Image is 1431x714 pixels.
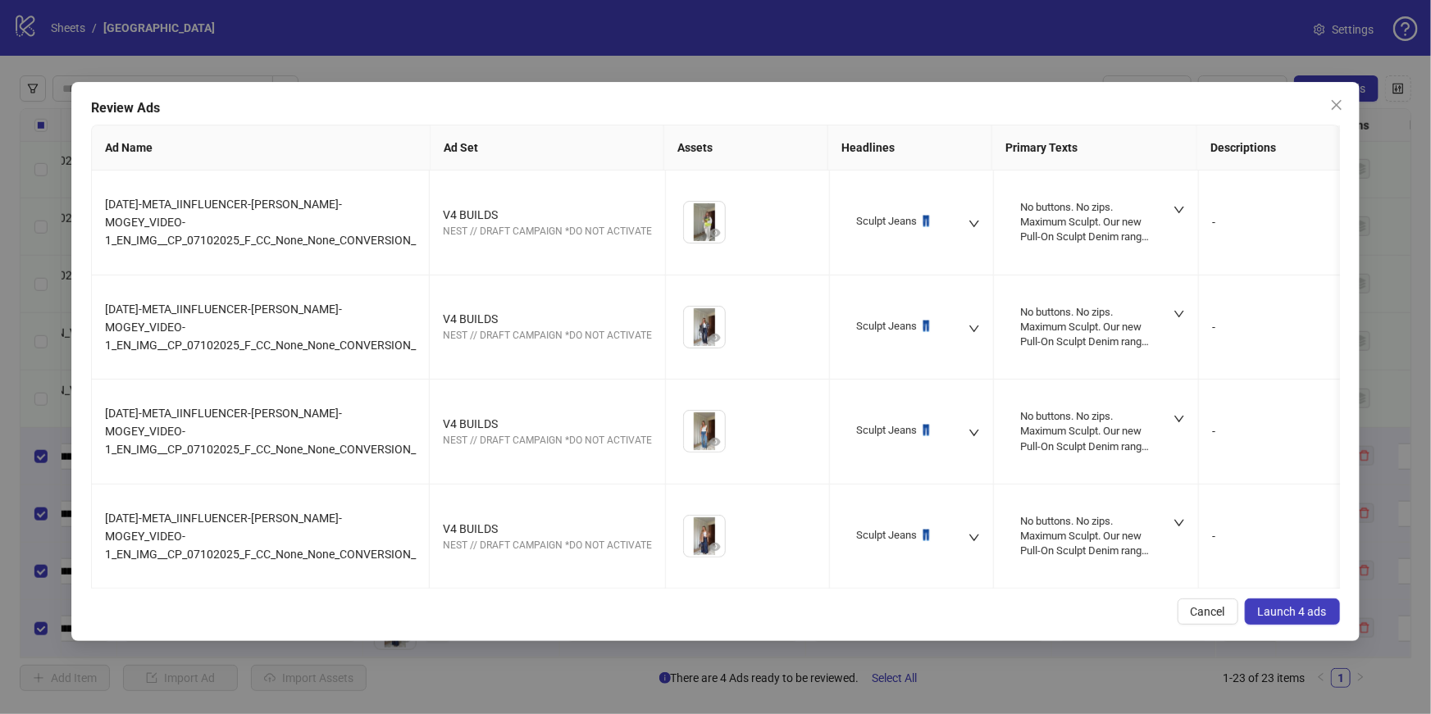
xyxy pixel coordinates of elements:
span: eye [709,227,721,239]
div: No buttons. No zips. Maximum Sculpt. Our new Pull-On Sculpt Denim range has landed. [1020,305,1152,350]
span: down [968,218,980,230]
button: Cancel [1178,598,1238,625]
th: Primary Texts [992,125,1197,171]
div: Sculpt Jeans 👖 [856,423,932,438]
span: down [1174,204,1185,216]
img: Asset 1 [684,307,725,348]
span: Launch 4 ads [1258,605,1327,618]
div: No buttons. No zips. Maximum Sculpt. Our new Pull-On Sculpt Denim range has landed. [1020,514,1152,559]
button: Launch 4 ads [1245,598,1340,625]
div: Review Ads [91,98,1340,118]
div: NEST // DRAFT CAMPAIGN *DO NOT ACTIVATE [443,538,652,553]
span: down [968,427,980,439]
div: NEST // DRAFT CAMPAIGN *DO NOT ACTIVATE [443,433,652,448]
div: V4 BUILDS [443,206,652,224]
span: Cancel [1191,605,1225,618]
img: Asset 1 [684,202,725,243]
span: down [968,532,980,543]
span: [DATE]-META_IINFLUENCER-[PERSON_NAME]-MOGEY_VIDEO-1_EN_IMG__CP_07102025_F_CC_None_None_CONVERSION_ [105,512,416,561]
span: eye [709,541,721,553]
button: Close [1324,92,1350,118]
div: V4 BUILDS [443,520,652,538]
img: Asset 1 [684,516,725,557]
span: down [1174,413,1185,425]
span: - [1212,216,1215,229]
span: down [968,323,980,334]
div: Sculpt Jeans 👖 [856,319,932,334]
th: Assets [664,125,828,171]
div: No buttons. No zips. Maximum Sculpt. Our new Pull-On Sculpt Denim range has landed. [1020,200,1152,245]
div: V4 BUILDS [443,415,652,433]
button: Preview [705,328,725,348]
button: Preview [705,432,725,452]
div: Sculpt Jeans 👖 [856,214,932,229]
span: down [1174,308,1185,320]
th: Ad Set [431,125,664,171]
th: Headlines [828,125,992,171]
th: Descriptions [1197,125,1402,171]
img: Asset 1 [684,411,725,452]
span: eye [709,436,721,448]
div: No buttons. No zips. Maximum Sculpt. Our new Pull-On Sculpt Denim range has landed. [1020,409,1152,454]
span: close [1330,98,1343,111]
span: eye [709,332,721,343]
span: down [1174,517,1185,529]
span: [DATE]-META_IINFLUENCER-[PERSON_NAME]-MOGEY_VIDEO-1_EN_IMG__CP_07102025_F_CC_None_None_CONVERSION_ [105,198,416,247]
div: V4 BUILDS [443,310,652,328]
span: [DATE]-META_IINFLUENCER-[PERSON_NAME]-MOGEY_VIDEO-1_EN_IMG__CP_07102025_F_CC_None_None_CONVERSION_ [105,407,416,456]
th: Ad Name [92,125,431,171]
span: [DATE]-META_IINFLUENCER-[PERSON_NAME]-MOGEY_VIDEO-1_EN_IMG__CP_07102025_F_CC_None_None_CONVERSION_ [105,302,416,352]
div: NEST // DRAFT CAMPAIGN *DO NOT ACTIVATE [443,328,652,343]
span: - [1212,425,1215,438]
span: - [1212,321,1215,334]
div: Sculpt Jeans 👖 [856,528,932,543]
button: Preview [705,537,725,557]
div: NEST // DRAFT CAMPAIGN *DO NOT ACTIVATE [443,224,652,239]
span: - [1212,530,1215,543]
button: Preview [705,223,725,243]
